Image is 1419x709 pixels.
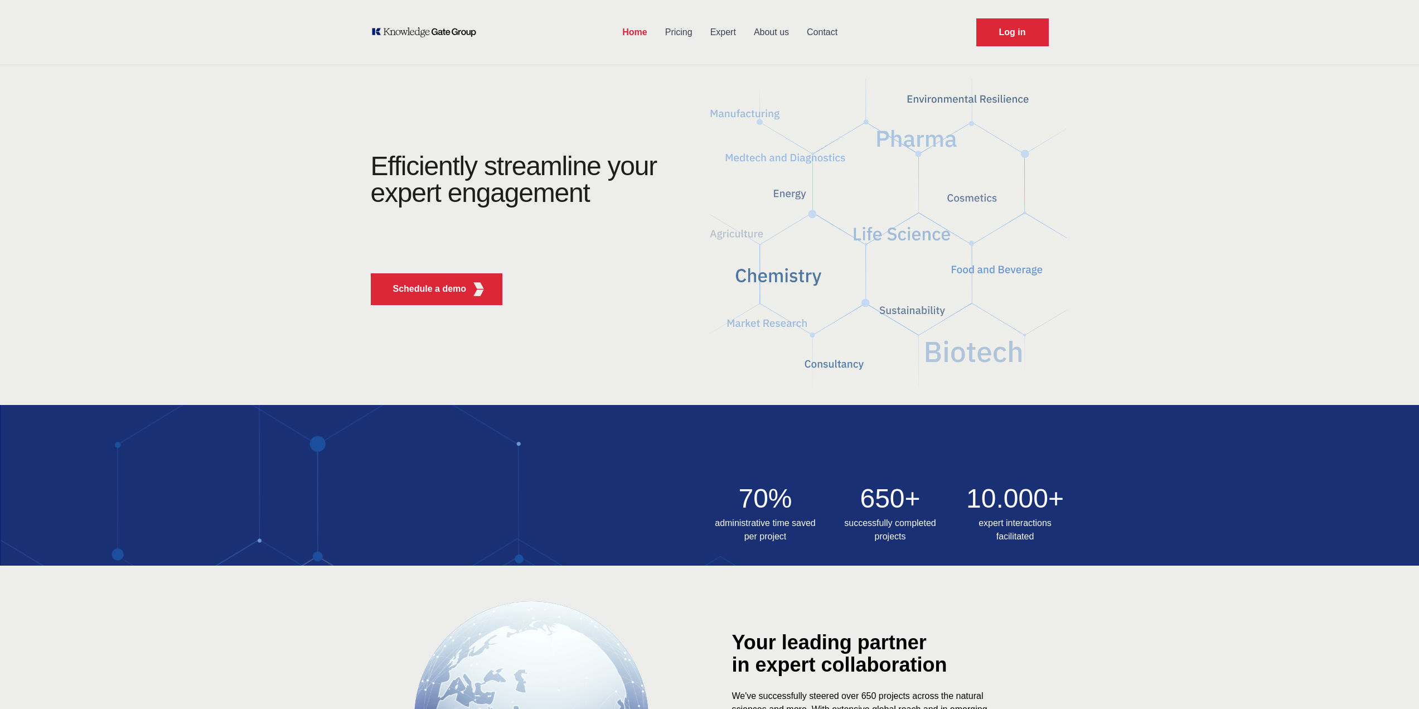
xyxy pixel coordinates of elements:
[710,73,1067,394] img: KGG Fifth Element RED
[835,517,946,543] h3: successfully completed projects
[371,273,503,305] button: Schedule a demoKGG Fifth Element RED
[745,18,798,47] a: About us
[976,18,1049,46] a: Request Demo
[960,517,1071,543] h3: expert interactions facilitated
[798,18,846,47] a: Contact
[835,485,946,512] h2: 650+
[371,27,484,38] a: KOL Knowledge Platform: Talk to Key External Experts (KEE)
[960,485,1071,512] h2: 10.000+
[393,282,467,296] p: Schedule a demo
[371,151,657,208] h1: Efficiently streamline your expert engagement
[710,517,821,543] h3: administrative time saved per project
[613,18,656,47] a: Home
[701,18,745,47] a: Expert
[472,282,486,296] img: KGG Fifth Element RED
[656,18,701,47] a: Pricing
[710,485,821,512] h2: 70%
[732,631,1044,676] div: Your leading partner in expert collaboration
